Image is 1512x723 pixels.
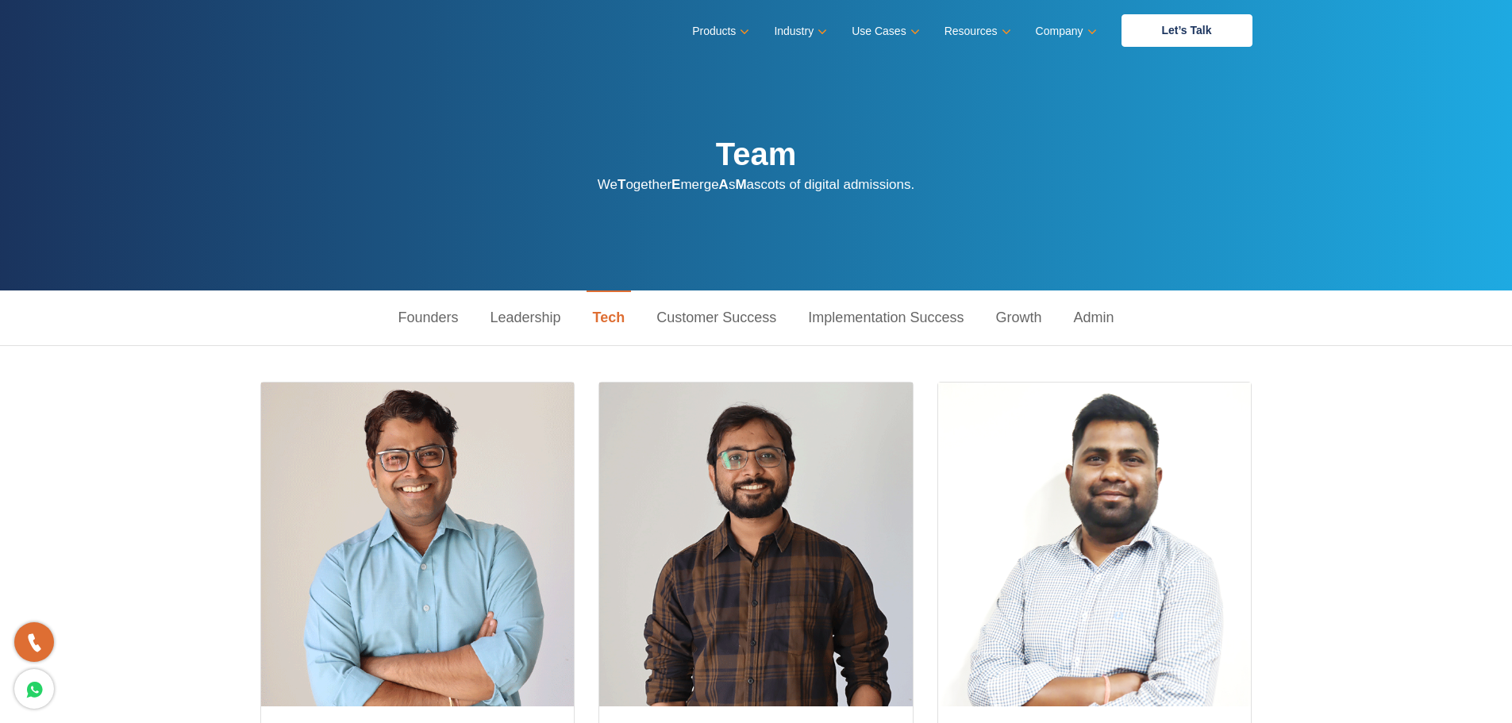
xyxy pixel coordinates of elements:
strong: Team [716,137,797,171]
a: Use Cases [852,20,916,43]
strong: A [719,177,729,192]
a: Founders [382,290,474,345]
strong: T [617,177,625,192]
a: Tech [577,290,641,345]
a: Customer Success [641,290,792,345]
a: Industry [774,20,824,43]
a: Let’s Talk [1121,14,1252,47]
a: Company [1036,20,1094,43]
strong: E [671,177,680,192]
a: Products [692,20,746,43]
strong: M [735,177,746,192]
a: Leadership [475,290,577,345]
a: Implementation Success [792,290,979,345]
a: Growth [979,290,1057,345]
a: Admin [1057,290,1129,345]
a: Resources [945,20,1008,43]
p: We ogether merge s ascots of digital admissions. [598,173,914,196]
